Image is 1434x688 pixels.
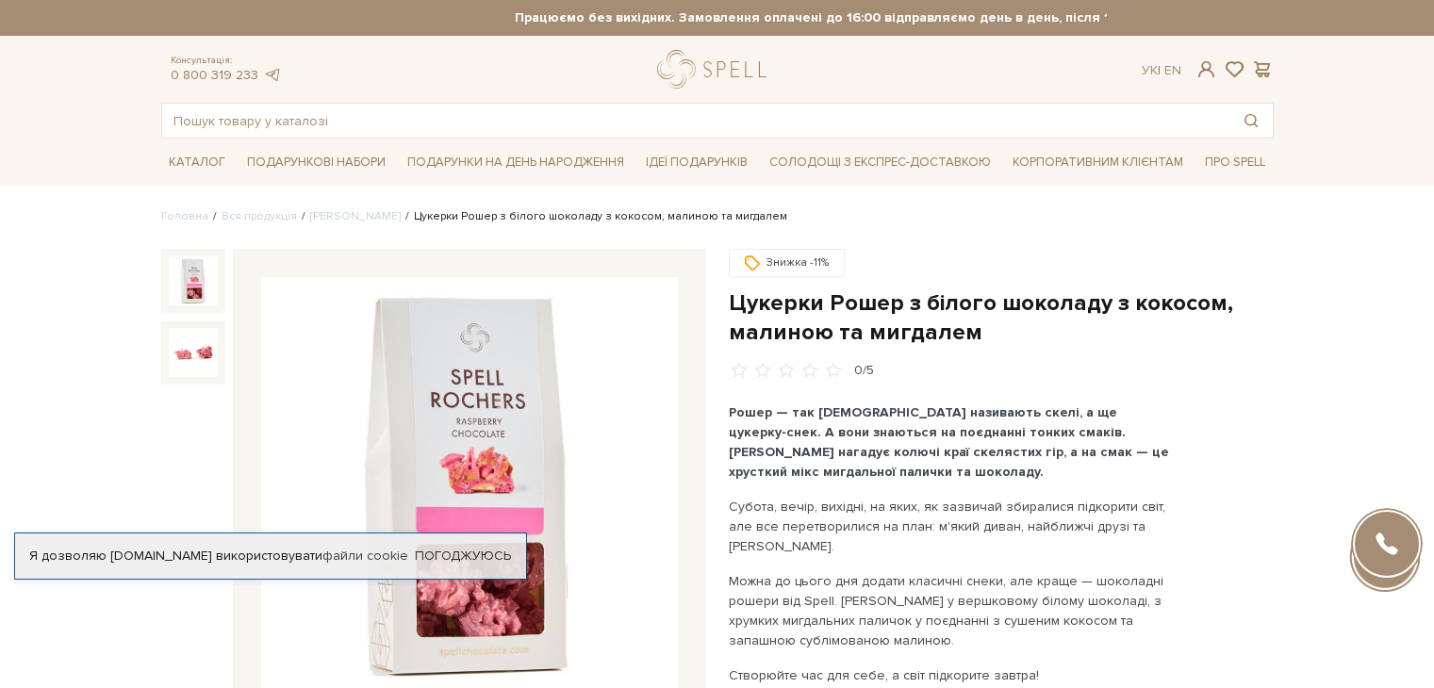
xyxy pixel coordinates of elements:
[729,665,1171,685] p: Створюйте час для себе, а світ підкорите завтра!
[161,209,208,223] a: Головна
[322,548,408,564] a: файли cookie
[1197,148,1273,177] span: Про Spell
[1229,104,1273,138] button: Пошук товару у каталозі
[400,148,632,177] span: Подарунки на День народження
[171,67,258,83] a: 0 800 319 233
[729,249,845,277] div: Знижка -11%
[415,548,511,565] a: Погоджуюсь
[222,209,297,223] a: Вся продукція
[263,67,282,83] a: telegram
[1158,62,1161,78] span: |
[1164,62,1181,78] a: En
[310,209,401,223] a: [PERSON_NAME]
[239,148,393,177] span: Подарункові набори
[762,146,998,178] a: Солодощі з експрес-доставкою
[169,256,218,305] img: Цукерки Рошер з білого шоколаду з кокосом, малиною та мигдалем
[401,208,787,225] li: Цукерки Рошер з білого шоколаду з кокосом, малиною та мигдалем
[169,328,218,377] img: Цукерки Рошер з білого шоколаду з кокосом, малиною та мигдалем
[729,571,1171,650] p: Можна до цього дня додати класичні снеки, але краще — шоколадні рошери від Spell. [PERSON_NAME] у...
[729,288,1274,347] h1: Цукерки Рошер з білого шоколаду з кокосом, малиною та мигдалем
[729,497,1171,556] p: Субота, вечір, вихідні, на яких, як зазвичай збиралися підкорити світ, але все перетворилися на п...
[1142,62,1181,79] div: Ук
[162,104,1229,138] input: Пошук товару у каталозі
[15,548,526,565] div: Я дозволяю [DOMAIN_NAME] використовувати
[854,362,874,380] div: 0/5
[638,148,755,177] span: Ідеї подарунків
[1005,146,1191,178] a: Корпоративним клієнтам
[171,55,282,67] span: Консультація:
[729,404,1169,480] b: Рошер — так [DEMOGRAPHIC_DATA] називають скелі, а ще цукерку-снек. А вони знаються на поєднанні т...
[161,148,233,177] span: Каталог
[657,50,775,89] a: logo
